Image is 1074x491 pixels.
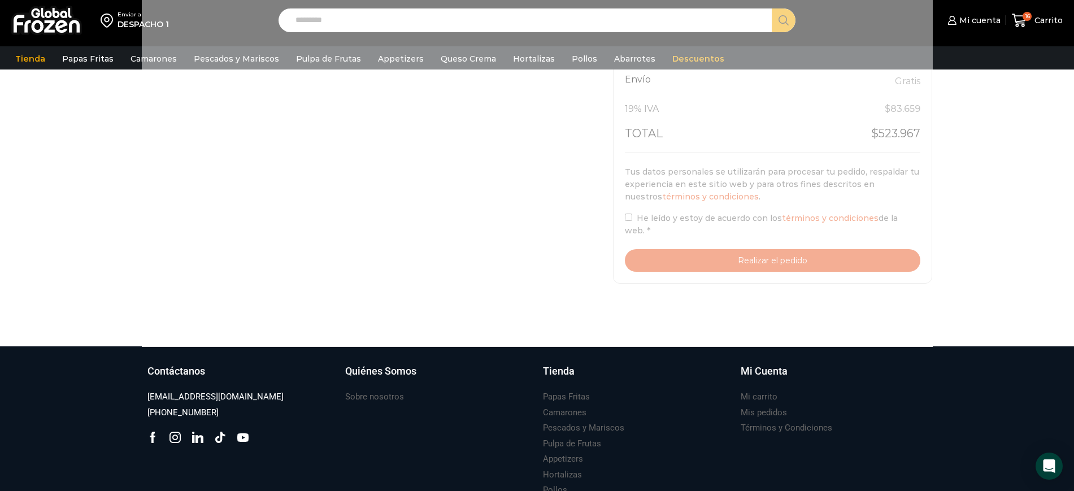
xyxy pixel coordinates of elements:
[1032,15,1063,26] span: Carrito
[10,48,51,69] a: Tienda
[1023,12,1032,21] span: 16
[741,391,777,403] h3: Mi carrito
[543,364,729,390] a: Tienda
[147,364,205,379] h3: Contáctanos
[741,420,832,436] a: Términos y Condiciones
[543,451,583,467] a: Appetizers
[543,391,590,403] h3: Papas Fritas
[543,436,601,451] a: Pulpa de Frutas
[147,391,284,403] h3: [EMAIL_ADDRESS][DOMAIN_NAME]
[345,364,416,379] h3: Quiénes Somos
[118,11,169,19] div: Enviar a
[543,405,586,420] a: Camarones
[741,422,832,434] h3: Términos y Condiciones
[741,364,788,379] h3: Mi Cuenta
[101,11,118,30] img: address-field-icon.svg
[741,407,787,419] h3: Mis pedidos
[543,389,590,405] a: Papas Fritas
[118,19,169,30] div: DESPACHO 1
[543,407,586,419] h3: Camarones
[345,389,404,405] a: Sobre nosotros
[741,405,787,420] a: Mis pedidos
[345,364,532,390] a: Quiénes Somos
[956,15,1001,26] span: Mi cuenta
[147,405,219,420] a: [PHONE_NUMBER]
[1012,7,1063,34] a: 16 Carrito
[345,391,404,403] h3: Sobre nosotros
[543,469,582,481] h3: Hortalizas
[543,467,582,483] a: Hortalizas
[543,420,624,436] a: Pescados y Mariscos
[741,364,927,390] a: Mi Cuenta
[147,364,334,390] a: Contáctanos
[945,9,1000,32] a: Mi cuenta
[1036,453,1063,480] div: Open Intercom Messenger
[147,407,219,419] h3: [PHONE_NUMBER]
[56,48,119,69] a: Papas Fritas
[543,453,583,465] h3: Appetizers
[125,48,182,69] a: Camarones
[741,389,777,405] a: Mi carrito
[147,389,284,405] a: [EMAIL_ADDRESS][DOMAIN_NAME]
[543,438,601,450] h3: Pulpa de Frutas
[543,422,624,434] h3: Pescados y Mariscos
[543,364,575,379] h3: Tienda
